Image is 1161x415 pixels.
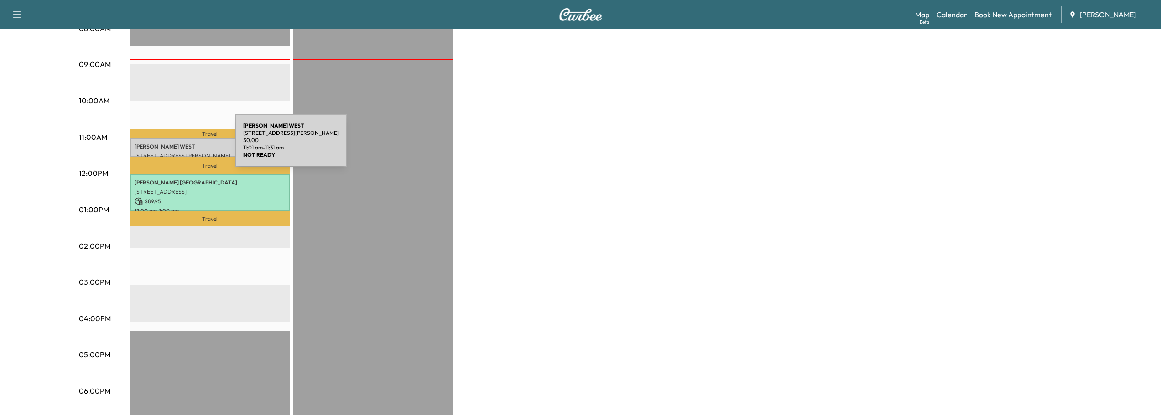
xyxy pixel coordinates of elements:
p: 10:00AM [79,95,109,106]
p: Travel [130,157,290,174]
img: Curbee Logo [559,8,603,21]
b: [PERSON_NAME] WEST [243,122,304,129]
p: [STREET_ADDRESS] [135,188,285,195]
p: $ 0.00 [243,137,339,144]
p: 02:00PM [79,241,110,251]
p: [STREET_ADDRESS][PERSON_NAME] [243,129,339,137]
a: Calendar [937,9,967,20]
p: Travel [130,211,290,227]
p: 04:00PM [79,313,111,324]
p: 06:00PM [79,385,110,396]
p: Travel [130,129,290,138]
p: [STREET_ADDRESS][PERSON_NAME] [135,152,285,159]
a: Book New Appointment [974,9,1052,20]
span: [PERSON_NAME] [1080,9,1136,20]
p: [PERSON_NAME] [GEOGRAPHIC_DATA] [135,179,285,186]
p: 05:00PM [79,349,110,360]
p: 12:00PM [79,168,108,179]
p: 01:00PM [79,204,109,215]
p: 09:00AM [79,59,111,70]
p: [PERSON_NAME] WEST [135,143,285,150]
p: 11:00AM [79,132,107,143]
a: MapBeta [915,9,929,20]
div: Beta [920,19,929,26]
b: NOT READY [243,151,275,158]
p: 11:01 am - 11:31 am [243,144,339,151]
p: 03:00PM [79,277,110,287]
p: $ 89.95 [135,197,285,205]
p: 12:00 pm - 1:00 pm [135,207,285,215]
